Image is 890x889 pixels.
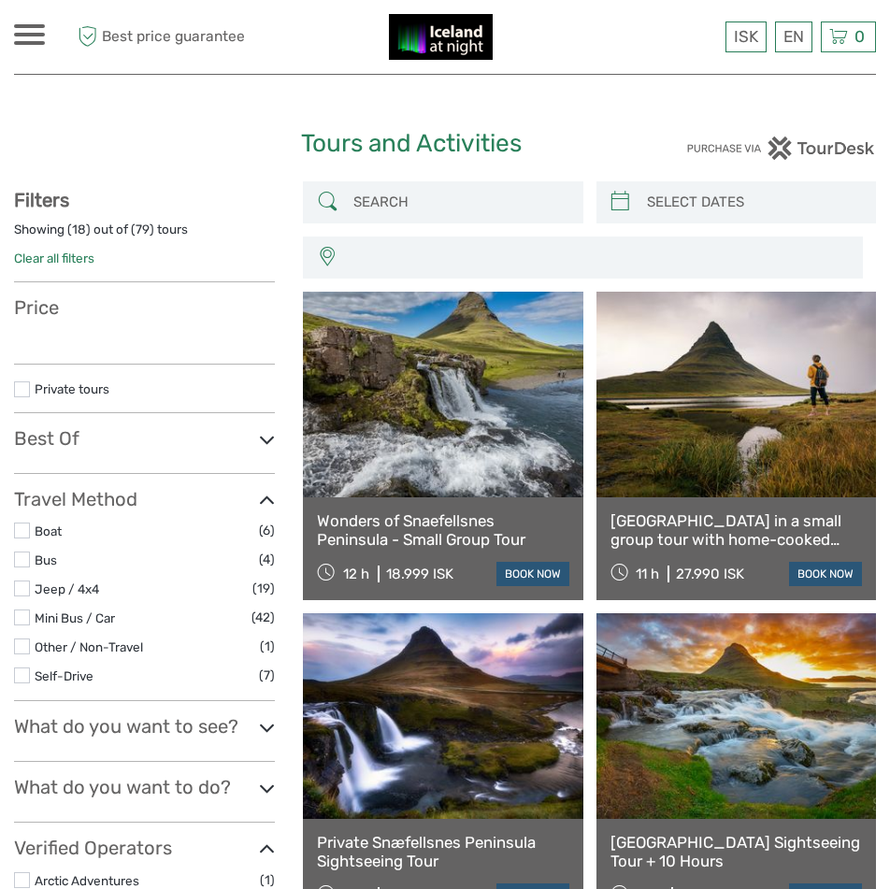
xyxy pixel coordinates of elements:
h1: Tours and Activities [301,129,588,159]
a: Jeep / 4x4 [35,581,99,596]
h3: What do you want to do? [14,776,275,798]
a: Bus [35,552,57,567]
a: Mini Bus / Car [35,610,115,625]
input: SEARCH [346,186,573,219]
span: Best price guarantee [73,22,245,52]
a: Clear all filters [14,251,94,265]
span: (1) [260,636,275,657]
h3: Price [14,296,275,319]
div: EN [775,22,812,52]
div: 27.990 ISK [676,566,744,582]
span: ISK [734,27,758,46]
a: Self-Drive [35,668,93,683]
a: [GEOGRAPHIC_DATA] in a small group tour with home-cooked meal included [610,511,862,550]
strong: Filters [14,189,69,211]
span: 12 h [343,566,369,582]
span: (42) [251,607,275,628]
span: (6) [259,520,275,541]
input: SELECT DATES [639,186,867,219]
a: Wonders of Snaefellsnes Peninsula - Small Group Tour [317,511,568,550]
span: (7) [259,665,275,686]
span: (4) [259,549,275,570]
a: book now [496,562,569,586]
a: Other / Non-Travel [35,639,143,654]
img: PurchaseViaTourDesk.png [686,136,876,160]
span: 0 [852,27,868,46]
div: 18.999 ISK [386,566,453,582]
a: Arctic Adventures [35,873,139,888]
h3: Travel Method [14,488,275,510]
img: 2375-0893e409-a1bb-4841-adb0-b7e32975a913_logo_small.jpg [389,14,493,60]
a: Private Snæfellsnes Peninsula Sightseeing Tour [317,833,568,871]
label: 79 [136,221,150,238]
a: Private tours [35,381,109,396]
span: (19) [252,578,275,599]
label: 18 [72,221,86,238]
h3: What do you want to see? [14,715,275,738]
div: Showing ( ) out of ( ) tours [14,221,275,250]
h3: Best Of [14,427,275,450]
a: book now [789,562,862,586]
h3: Verified Operators [14,837,275,859]
a: Boat [35,523,62,538]
span: 11 h [636,566,659,582]
a: [GEOGRAPHIC_DATA] Sightseeing Tour + 10 Hours [610,833,862,871]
